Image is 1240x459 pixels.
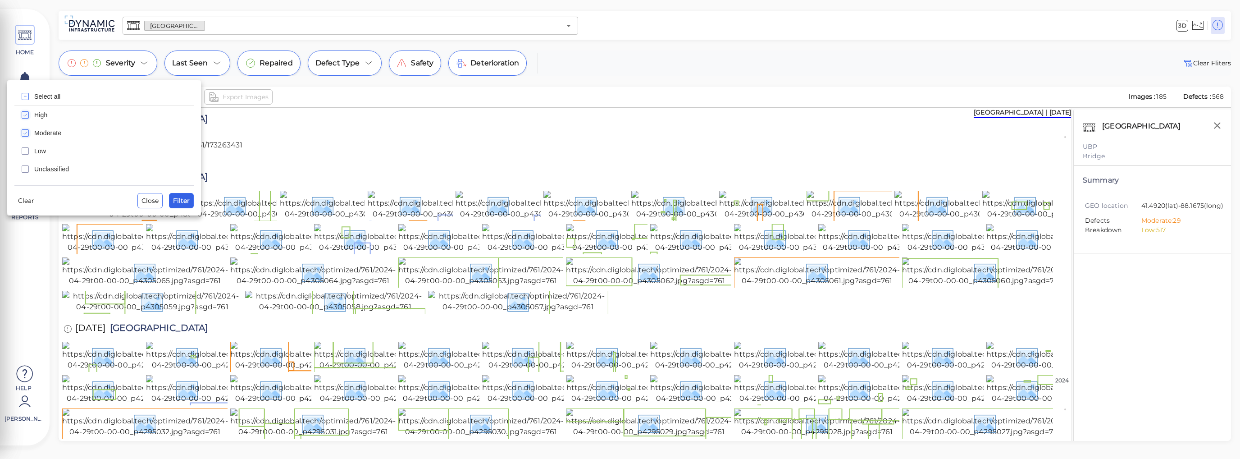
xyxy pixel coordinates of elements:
[169,193,194,208] button: Filter
[34,165,188,174] span: Unclassified
[137,193,163,208] button: Close
[34,110,188,119] span: High
[14,193,38,208] button: Clear
[18,195,34,206] span: Clear
[14,87,194,106] div: Select all
[141,195,159,206] span: Close
[34,129,188,138] span: Moderate
[1202,418,1233,452] iframe: Chat
[14,142,194,160] div: Low
[173,195,190,206] span: Filter
[34,92,188,101] span: Select all
[14,160,194,178] div: Unclassified
[14,124,194,142] div: Moderate
[14,106,194,124] div: High
[34,147,188,156] span: Low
